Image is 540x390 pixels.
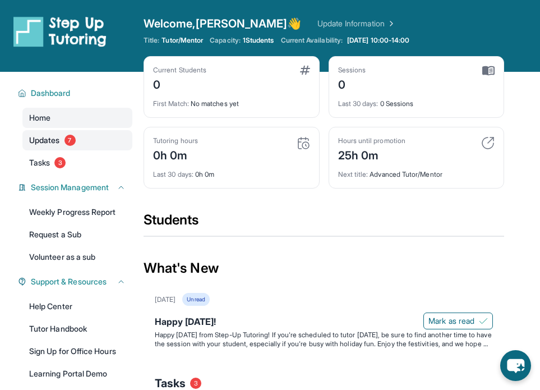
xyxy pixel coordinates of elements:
[29,112,50,123] span: Home
[153,163,310,179] div: 0h 0m
[29,157,50,168] span: Tasks
[144,16,302,31] span: Welcome, [PERSON_NAME] 👋
[22,247,132,267] a: Volunteer as a sub
[144,244,504,293] div: What's New
[500,350,531,381] button: chat-button
[153,93,310,108] div: No matches yet
[155,295,176,304] div: [DATE]
[31,182,109,193] span: Session Management
[338,145,405,163] div: 25h 0m
[155,331,493,348] p: Happy [DATE] from Step-Up Tutoring! If you're scheduled to tutor [DATE], be sure to find another ...
[338,93,495,108] div: 0 Sessions
[338,163,495,179] div: Advanced Tutor/Mentor
[153,170,193,178] span: Last 30 days :
[144,36,159,45] span: Title:
[345,36,412,45] a: [DATE] 10:00-14:00
[54,157,66,168] span: 3
[29,135,60,146] span: Updates
[300,66,310,75] img: card
[22,153,132,173] a: Tasks3
[210,36,241,45] span: Capacity:
[338,136,405,145] div: Hours until promotion
[338,170,368,178] span: Next title :
[428,315,474,327] span: Mark as read
[22,364,132,384] a: Learning Portal Demo
[161,36,203,45] span: Tutor/Mentor
[26,182,126,193] button: Session Management
[297,136,310,150] img: card
[347,36,409,45] span: [DATE] 10:00-14:00
[281,36,343,45] span: Current Availability:
[423,313,493,329] button: Mark as read
[153,66,206,75] div: Current Students
[144,211,504,236] div: Students
[479,316,488,325] img: Mark as read
[338,75,366,93] div: 0
[481,136,495,150] img: card
[182,293,209,306] div: Unread
[190,378,201,389] span: 3
[153,136,198,145] div: Tutoring hours
[22,296,132,316] a: Help Center
[338,66,366,75] div: Sessions
[317,18,396,29] a: Update Information
[64,135,76,146] span: 7
[482,66,495,76] img: card
[13,16,107,47] img: logo
[385,18,396,29] img: Chevron Right
[22,224,132,245] a: Request a Sub
[338,99,379,108] span: Last 30 days :
[22,202,132,222] a: Weekly Progress Report
[31,88,71,99] span: Dashboard
[153,75,206,93] div: 0
[26,88,126,99] button: Dashboard
[22,341,132,361] a: Sign Up for Office Hours
[22,130,132,150] a: Updates7
[31,276,107,287] span: Support & Resources
[243,36,274,45] span: 1 Students
[155,315,493,331] div: Happy [DATE]!
[22,108,132,128] a: Home
[153,145,198,163] div: 0h 0m
[153,99,189,108] span: First Match :
[26,276,126,287] button: Support & Resources
[22,319,132,339] a: Tutor Handbook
